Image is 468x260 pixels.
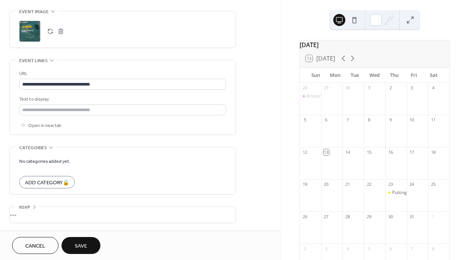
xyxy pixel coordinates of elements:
div: Fri [404,68,424,83]
div: 10 [409,117,415,123]
div: 9 [388,117,393,123]
div: 30 [345,85,350,91]
div: URL [19,70,225,78]
div: 30 [388,214,393,219]
div: [DATE] [300,40,450,49]
div: 1 [366,85,372,91]
div: 27 [323,214,329,219]
div: 16 [388,149,393,155]
div: 29 [366,214,372,219]
div: 26 [302,214,308,219]
div: 1 [430,214,436,219]
div: 28 [302,85,308,91]
div: 15 [366,149,372,155]
span: Save [75,242,87,250]
div: 13 [323,149,329,155]
div: 3 [409,85,415,91]
div: Text to display [19,95,225,103]
div: Artists' Monthly Wellness Meetup [306,93,377,99]
span: Event image [19,8,49,16]
div: 14 [345,149,350,155]
div: 25 [430,182,436,187]
button: Cancel [12,237,58,254]
div: 11 [430,117,436,123]
div: ; [19,21,40,42]
div: ••• [10,207,236,223]
div: Thu [385,68,404,83]
div: 21 [345,182,350,187]
div: 17 [409,149,415,155]
div: 8 [430,246,436,251]
span: Categories [19,144,47,152]
div: 8 [366,117,372,123]
div: 24 [409,182,415,187]
div: 29 [323,85,329,91]
div: 2 [388,85,393,91]
div: 6 [323,117,329,123]
div: 6 [388,246,393,251]
div: 12 [302,149,308,155]
div: 5 [302,117,308,123]
span: RSVP [19,203,30,211]
div: 3 [323,246,329,251]
div: Mon [325,68,345,83]
span: Open in new tab [28,122,62,130]
div: 28 [345,214,350,219]
div: 4 [430,85,436,91]
div: 19 [302,182,308,187]
span: Cancel [25,242,45,250]
span: No categories added yet. [19,158,70,165]
div: 5 [366,246,372,251]
button: Save [62,237,100,254]
div: 20 [323,182,329,187]
div: 7 [409,246,415,251]
div: 4 [345,246,350,251]
div: 22 [366,182,372,187]
div: Artists' Monthly Wellness Meetup [300,93,321,99]
div: 23 [388,182,393,187]
div: Sat [424,68,443,83]
span: Event links [19,57,48,65]
div: Tue [345,68,365,83]
div: 7 [345,117,350,123]
div: 31 [409,214,415,219]
div: 18 [430,149,436,155]
div: Sun [306,68,325,83]
div: Wed [365,68,384,83]
div: 2 [302,246,308,251]
div: Putting the Clues Together: A Community Well-being Workshop [385,190,407,196]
